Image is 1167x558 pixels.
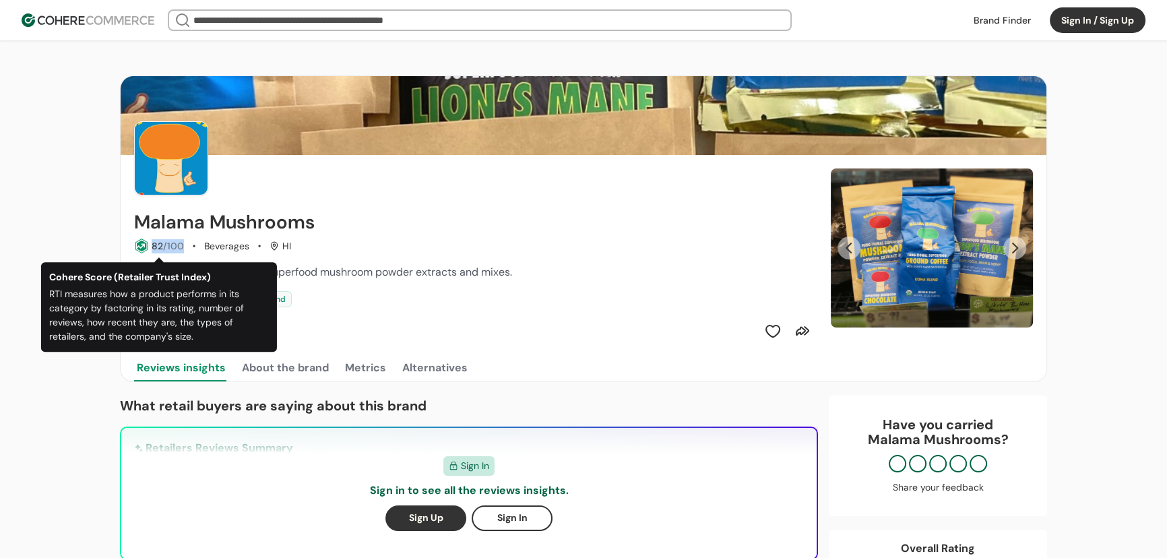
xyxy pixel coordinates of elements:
div: RTI measures how a product performs in its category by factoring in its rating, number of reviews... [49,287,269,344]
img: Brand Photo [134,121,208,195]
div: Beverages [204,239,249,253]
button: Previous Slide [838,237,860,259]
h2: Malama Mushrooms [134,212,315,233]
div: Share your feedback [842,480,1034,495]
button: Metrics [342,354,389,381]
span: Sign In [461,459,489,473]
p: Sign in to see all the reviews insights. [370,483,569,499]
p: What retail buyers are saying about this brand [120,396,818,416]
button: Sign In / Sign Up [1050,7,1145,33]
span: /100 [163,240,184,252]
button: Sign Up [385,505,466,531]
button: Alternatives [400,354,470,381]
img: Slide 0 [831,168,1033,328]
button: Reviews insights [134,354,228,381]
div: Overall Rating [901,540,975,557]
p: Malama Mushrooms ? [842,432,1034,447]
div: HI [270,239,291,253]
img: Brand cover image [121,76,1046,155]
button: About the brand [239,354,332,381]
div: Have you carried [842,417,1034,447]
button: Next Slide [1003,237,1026,259]
button: Sign In [472,505,553,531]
span: Malama Mushrooms offers superfood mushroom powder extracts and mixes. [134,265,512,279]
span: 82 [152,240,163,252]
div: Cohere Score (Retailer Trust Index) [49,270,269,284]
div: Carousel [831,168,1033,328]
div: Slide 1 [831,168,1033,328]
img: Cohere Logo [22,13,154,27]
